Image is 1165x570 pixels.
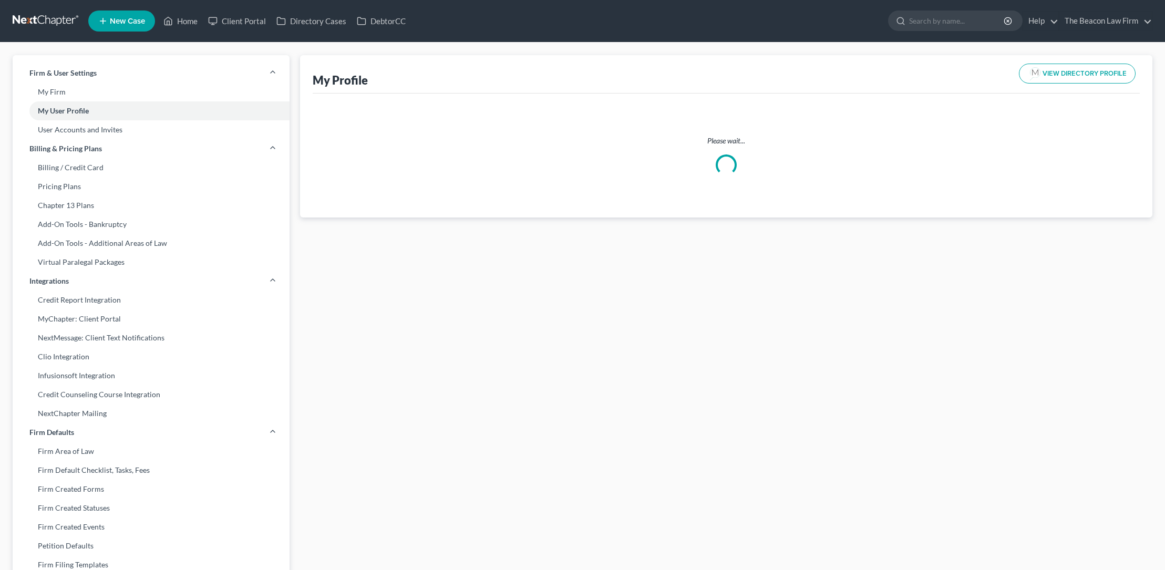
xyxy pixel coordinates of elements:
[909,11,1005,30] input: Search by name...
[13,120,290,139] a: User Accounts and Invites
[13,309,290,328] a: MyChapter: Client Portal
[13,101,290,120] a: My User Profile
[29,276,69,286] span: Integrations
[13,234,290,253] a: Add-On Tools - Additional Areas of Law
[1059,12,1152,30] a: The Beacon Law Firm
[271,12,352,30] a: Directory Cases
[13,196,290,215] a: Chapter 13 Plans
[352,12,411,30] a: DebtorCC
[321,136,1131,146] p: Please wait...
[13,536,290,555] a: Petition Defaults
[13,347,290,366] a: Clio Integration
[13,404,290,423] a: NextChapter Mailing
[13,517,290,536] a: Firm Created Events
[13,423,290,442] a: Firm Defaults
[13,215,290,234] a: Add-On Tools - Bankruptcy
[1028,66,1043,81] img: modern-attorney-logo-488310dd42d0e56951fffe13e3ed90e038bc441dd813d23dff0c9337a977f38e.png
[13,253,290,272] a: Virtual Paralegal Packages
[13,499,290,517] a: Firm Created Statuses
[203,12,271,30] a: Client Portal
[13,158,290,177] a: Billing / Credit Card
[29,143,102,154] span: Billing & Pricing Plans
[158,12,203,30] a: Home
[13,328,290,347] a: NextMessage: Client Text Notifications
[13,64,290,82] a: Firm & User Settings
[313,72,368,88] div: My Profile
[13,442,290,461] a: Firm Area of Law
[13,139,290,158] a: Billing & Pricing Plans
[13,82,290,101] a: My Firm
[29,68,97,78] span: Firm & User Settings
[1019,64,1136,84] button: VIEW DIRECTORY PROFILE
[13,272,290,291] a: Integrations
[110,17,145,25] span: New Case
[13,291,290,309] a: Credit Report Integration
[13,366,290,385] a: Infusionsoft Integration
[13,385,290,404] a: Credit Counseling Course Integration
[13,480,290,499] a: Firm Created Forms
[29,427,74,438] span: Firm Defaults
[13,177,290,196] a: Pricing Plans
[1023,12,1058,30] a: Help
[13,461,290,480] a: Firm Default Checklist, Tasks, Fees
[1043,70,1127,77] span: VIEW DIRECTORY PROFILE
